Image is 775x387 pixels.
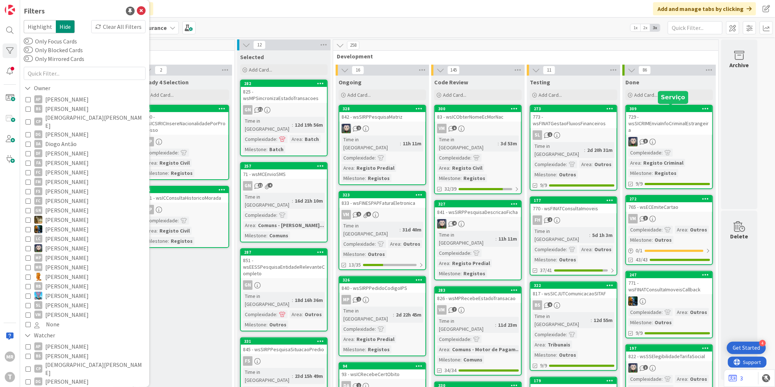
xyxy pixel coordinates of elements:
[26,225,144,234] button: JC [PERSON_NAME]
[687,226,688,234] span: :
[460,269,462,277] span: :
[34,206,42,214] div: GN
[539,92,562,98] span: Add Card...
[243,135,276,143] div: Complexidade
[267,145,285,153] div: Batch
[437,259,449,267] div: Area
[244,250,327,255] div: 287
[437,124,447,133] div: VM
[625,105,713,189] a: 309729 - wsSICRIMEnviaInfoCriminalEstrangeiraLSComplexidade:Area:Registo CriminalMilestone:Regist...
[339,191,426,270] a: 323833 - wsFINESPAPFaturaEletronicaVMTime in [GEOGRAPHIC_DATA]:31d 40mComplexidade:Area:OutrosMil...
[339,124,425,133] div: LS
[530,196,617,276] a: 177770 - wsFINATConsultaImoveisFHTime in [GEOGRAPHIC_DATA]:5d 1h 3mComplexidade:Area:OutrosMilest...
[662,226,663,234] span: :
[255,221,256,229] span: :
[437,249,470,257] div: Complexidade
[626,214,712,223] div: VM
[34,254,42,262] div: MP
[366,212,371,217] span: 6
[45,244,89,253] span: [PERSON_NAME]
[437,219,447,229] img: LS
[243,221,255,229] div: Area
[302,135,303,143] span: :
[636,256,648,264] span: 43/43
[241,163,327,179] div: 25771 - wsMCEnvioSMS
[339,106,425,112] div: 328
[533,170,556,179] div: Milestone
[653,169,678,177] div: Registos
[438,202,521,207] div: 327
[375,240,376,248] span: :
[142,193,228,203] div: 111 - wsICConsultaHistoricoMorada
[244,164,327,169] div: 257
[45,215,89,225] span: [PERSON_NAME]
[557,256,578,264] div: Outros
[240,162,328,242] a: 25771 - wsMCEnvioSMSGNTime in [GEOGRAPHIC_DATA]:16d 21h 10mComplexidade:Area:Comuns - [PERSON_NAM...
[628,226,662,234] div: Complexidade
[34,130,42,138] div: DG
[241,256,327,278] div: 851 - wsEESSPesquisaEntidadeRelevanteCompleto
[437,154,470,162] div: Complexidade
[34,197,42,205] div: FC
[438,106,521,111] div: 300
[452,126,457,130] span: 6
[34,225,42,233] img: JC
[449,164,450,172] span: :
[24,46,83,54] label: Only Blocked Cards
[342,135,400,152] div: Time in [GEOGRAPHIC_DATA]
[591,245,593,253] span: :
[533,142,584,158] div: Time in [GEOGRAPHIC_DATA]
[34,168,42,176] div: FC
[653,236,674,244] div: Outros
[258,107,263,112] span: 31
[636,247,643,254] span: 0 / 1
[241,87,327,103] div: 825 - wsMPSincronizaEstadoTransacoes
[662,149,663,157] span: :
[243,145,266,153] div: Milestone
[24,67,146,80] input: Quick Filter...
[626,246,712,255] div: 0/1
[34,95,42,103] div: AP
[339,105,426,185] a: 328842 - wsSIRPPesquisaMatrizLSTime in [GEOGRAPHIC_DATA]:11h 11mComplexidade:Area:Registo Predial...
[157,227,158,235] span: :
[531,215,617,225] div: FH
[400,240,401,248] span: :
[158,159,192,167] div: Registo Civil
[343,106,425,111] div: 328
[626,112,712,135] div: 729 - wsSICRIMEnviaInfoCriminalEstrangeira
[26,95,144,104] button: AP [PERSON_NAME]
[435,106,521,122] div: 30083 - wsICObterNomeEcMorNac
[45,95,89,104] span: [PERSON_NAME]
[437,231,496,247] div: Time in [GEOGRAPHIC_DATA]
[144,169,168,177] div: Milestone
[628,159,640,167] div: Area
[668,21,722,34] input: Quick Filter...
[241,249,327,278] div: 287851 - wsEESSPesquisaEntidadeRelevanteCompleto
[530,105,617,191] a: 273773 - wsFINATGestaoFluxosFinanceirosSLTime in [GEOGRAPHIC_DATA]:2d 20h 31mComplexidade:Area:Ou...
[400,139,401,147] span: :
[531,130,617,140] div: SL
[34,105,42,113] div: BS
[168,237,169,245] span: :
[628,149,662,157] div: Complexidade
[146,106,228,111] div: 95
[24,38,33,45] button: Only Focus Cards
[531,204,617,213] div: 770 - wsFINATConsultaImoveis
[628,169,652,177] div: Milestone
[45,225,89,234] span: [PERSON_NAME]
[452,221,457,226] span: 4
[401,139,423,147] div: 11h 11m
[241,80,327,103] div: 282825 - wsMPSincronizaEstadoTransacoes
[34,118,42,126] div: CP
[401,240,422,248] div: Outros
[497,235,519,243] div: 11h 11m
[548,217,552,222] span: 2
[556,256,557,264] span: :
[169,237,194,245] div: Registos
[15,1,33,10] span: Support
[45,114,144,130] span: [DEMOGRAPHIC_DATA][PERSON_NAME]
[584,146,585,154] span: :
[643,216,648,221] span: 3
[531,106,617,112] div: 273
[652,236,653,244] span: :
